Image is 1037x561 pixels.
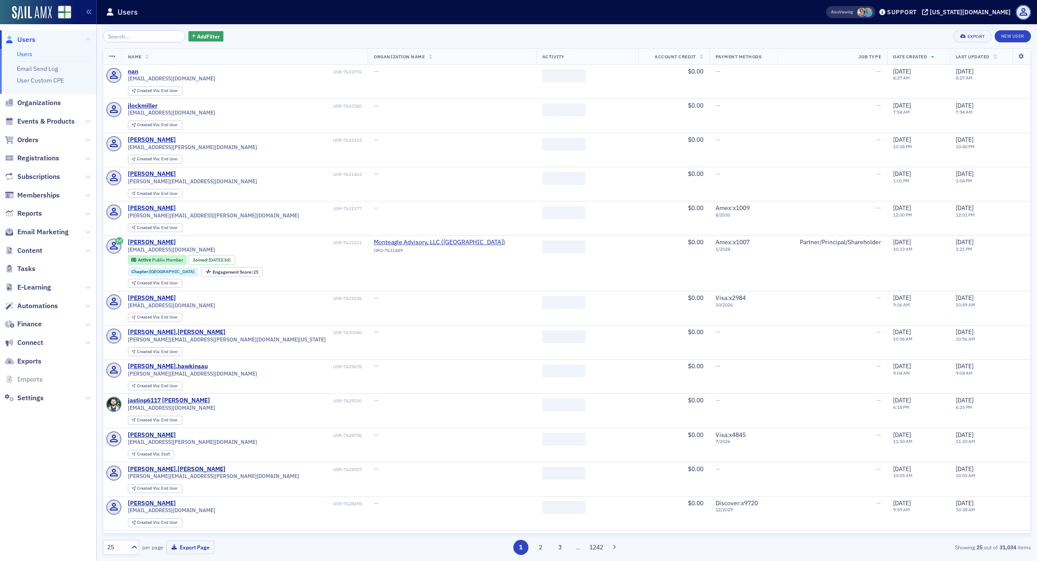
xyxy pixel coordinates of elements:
[893,336,913,342] time: 10:56 AM
[716,67,720,75] span: —
[956,404,972,410] time: 6:25 PM
[374,431,379,439] span: —
[128,363,208,370] div: [PERSON_NAME].hawkinsau
[128,294,176,302] div: [PERSON_NAME]
[542,69,585,82] span: ‌
[784,239,881,246] div: Partner/Principal/Shareholder
[17,246,42,255] span: Content
[893,396,911,404] span: [DATE]
[128,189,182,198] div: Created Via: End User
[716,439,772,444] span: 7 / 2026
[716,204,750,212] span: Amex : x1009
[1016,5,1031,20] span: Profile
[956,499,973,507] span: [DATE]
[876,136,881,143] span: —
[213,269,254,275] span: Engagement Score :
[137,123,178,127] div: End User
[542,398,585,411] span: ‌
[128,473,299,479] span: [PERSON_NAME][EMAIL_ADDRESS][PERSON_NAME][DOMAIN_NAME]
[374,328,379,336] span: —
[5,319,42,329] a: Finance
[128,212,299,219] span: [PERSON_NAME][EMAIL_ADDRESS][PERSON_NAME][DOMAIN_NAME]
[930,8,1011,16] div: [US_STATE][DOMAIN_NAME]
[688,294,703,302] span: $0.00
[177,240,362,245] div: USR-7631211
[893,465,911,473] span: [DATE]
[188,255,235,265] div: Joined: 2025-09-19 00:00:00
[188,31,224,42] button: AddFilter
[137,451,161,457] span: Created Via :
[374,362,379,370] span: —
[956,438,975,444] time: 11:30 AM
[876,102,881,109] span: —
[374,396,379,404] span: —
[128,121,182,130] div: Created Via: End User
[831,9,839,15] div: Also
[12,6,52,20] a: SailAMX
[17,338,43,347] span: Connect
[128,54,142,60] span: Name
[128,518,182,527] div: Created Via: End User
[137,280,161,286] span: Created Via :
[716,431,746,439] span: Visa : x4845
[688,499,703,507] span: $0.00
[128,102,158,110] div: jlockmiller
[128,68,138,76] div: nan
[137,486,178,491] div: End User
[876,499,881,507] span: —
[893,143,912,150] time: 10:38 PM
[5,153,59,163] a: Registrations
[58,6,71,19] img: SailAMX
[5,283,51,292] a: E-Learning
[137,89,178,93] div: End User
[956,212,975,218] time: 12:01 PM
[893,438,913,444] time: 11:30 AM
[716,328,720,336] span: —
[128,328,226,336] a: [PERSON_NAME].[PERSON_NAME]
[5,393,44,403] a: Settings
[893,294,911,302] span: [DATE]
[893,54,927,60] span: Date Created
[5,117,75,126] a: Events & Products
[128,155,182,164] div: Created Via: End User
[128,370,257,377] span: [PERSON_NAME][EMAIL_ADDRESS][DOMAIN_NAME]
[688,362,703,370] span: $0.00
[876,67,881,75] span: —
[893,136,911,143] span: [DATE]
[137,314,161,320] span: Created Via :
[177,501,362,507] div: USR-7628498
[956,102,973,109] span: [DATE]
[128,500,176,507] a: [PERSON_NAME]
[227,467,362,472] div: USR-7628527
[5,357,41,366] a: Exports
[213,270,259,274] div: 25
[17,153,59,163] span: Registrations
[876,204,881,212] span: —
[128,109,215,116] span: [EMAIL_ADDRESS][DOMAIN_NAME]
[209,257,231,263] div: (3d)
[131,257,183,263] a: Active Public Member
[716,302,772,308] span: 10 / 2026
[893,212,912,218] time: 12:00 PM
[893,362,911,370] span: [DATE]
[956,302,975,308] time: 10:49 AM
[876,294,881,302] span: —
[128,170,176,178] div: [PERSON_NAME]
[152,257,183,263] span: Public Member
[688,67,703,75] span: $0.00
[374,170,379,178] span: —
[17,264,35,274] span: Tasks
[893,507,910,513] time: 9:59 AM
[589,540,604,555] button: 1242
[688,170,703,178] span: $0.00
[128,223,182,233] div: Created Via: End User
[209,364,362,370] div: USR-7629678
[688,238,703,246] span: $0.00
[131,269,194,274] a: Chapter:[GEOGRAPHIC_DATA]
[374,465,379,473] span: —
[716,507,772,513] span: 12 / 2029
[542,467,585,480] span: ‌
[128,439,257,445] span: [EMAIL_ADDRESS][PERSON_NAME][DOMAIN_NAME]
